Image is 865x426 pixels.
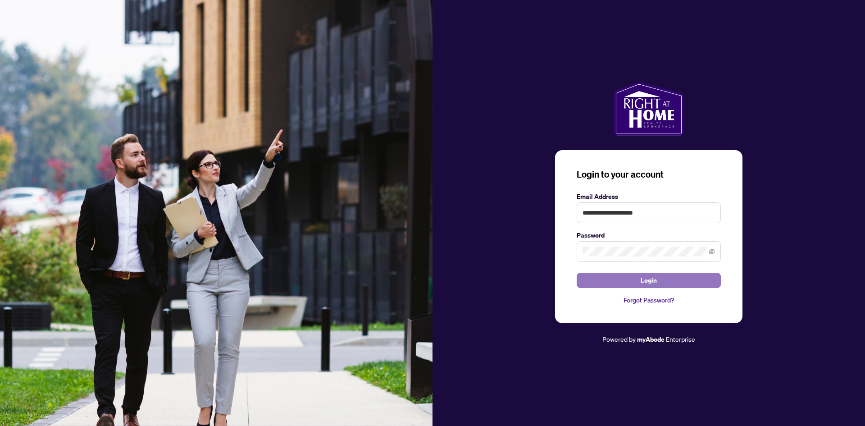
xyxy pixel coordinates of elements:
span: eye-invisible [709,248,715,255]
span: Powered by [602,335,636,343]
img: ma-logo [614,82,683,136]
label: Email Address [577,192,721,202]
a: myAbode [637,334,665,344]
button: Login [577,273,721,288]
label: Password [577,230,721,240]
span: Login [641,273,657,288]
h3: Login to your account [577,168,721,181]
span: Enterprise [666,335,695,343]
a: Forgot Password? [577,295,721,305]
